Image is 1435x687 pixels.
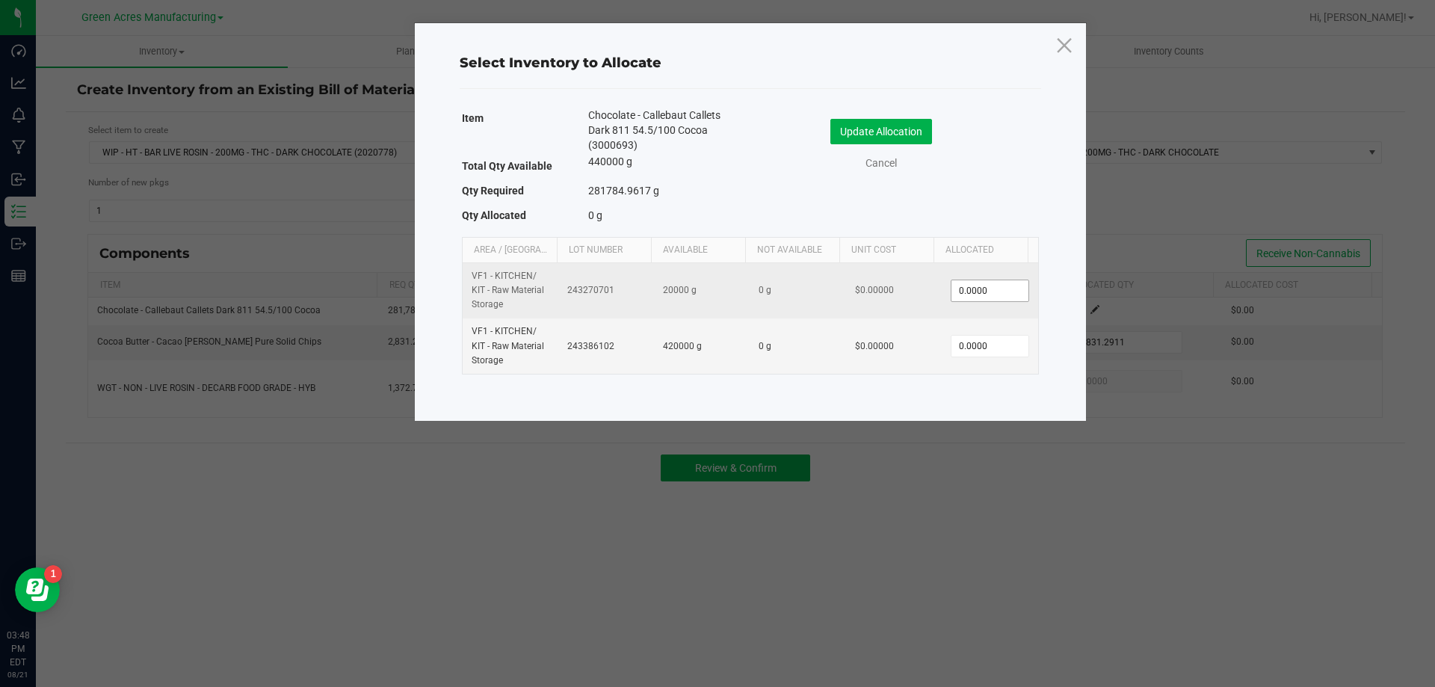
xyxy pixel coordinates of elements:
[462,180,524,201] label: Qty Required
[663,285,697,295] span: 20000 g
[472,326,544,365] span: VF1 - KITCHEN / KIT - Raw Material Storage
[830,119,932,144] button: Update Allocation
[759,285,771,295] span: 0 g
[588,185,659,197] span: 281784.9617 g
[558,318,654,374] td: 243386102
[651,238,745,263] th: Available
[462,155,552,176] label: Total Qty Available
[44,565,62,583] iframe: Resource center unread badge
[463,238,557,263] th: Area / [GEOGRAPHIC_DATA]
[558,263,654,319] td: 243270701
[588,209,602,221] span: 0 g
[933,238,1028,263] th: Allocated
[855,285,894,295] span: $0.00000
[462,205,526,226] label: Qty Allocated
[663,341,702,351] span: 420000 g
[839,238,933,263] th: Unit Cost
[15,567,60,612] iframe: Resource center
[472,271,544,309] span: VF1 - KITCHEN / KIT - Raw Material Storage
[855,341,894,351] span: $0.00000
[759,341,771,351] span: 0 g
[588,155,632,167] span: 440000 g
[460,55,661,71] span: Select Inventory to Allocate
[557,238,651,263] th: Lot Number
[588,108,727,153] span: Chocolate - Callebaut Callets Dark 811 54.5/100 Cocoa (3000693)
[851,155,911,171] a: Cancel
[745,238,839,263] th: Not Available
[462,108,484,129] label: Item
